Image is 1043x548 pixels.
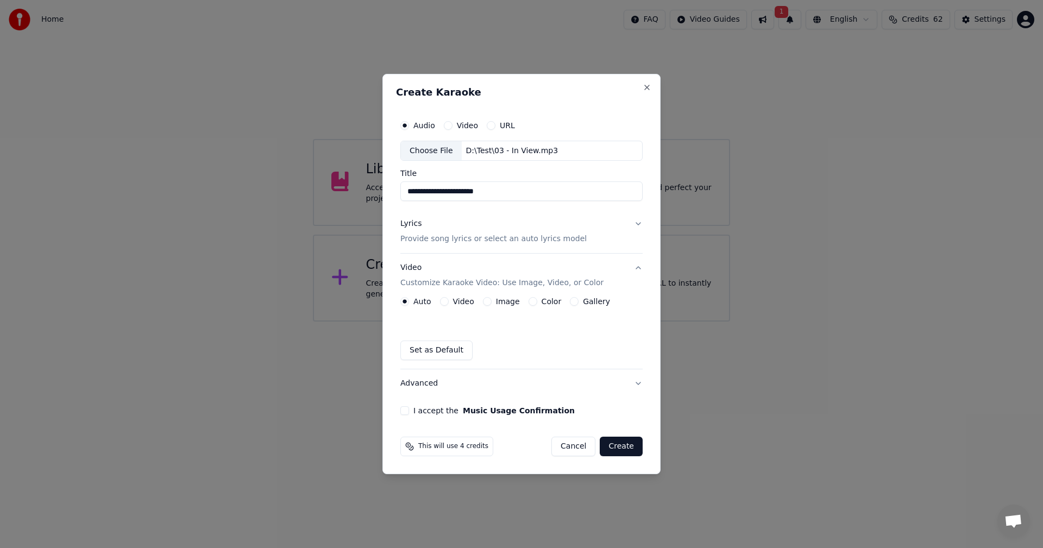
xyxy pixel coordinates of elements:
label: Video [457,122,478,129]
button: VideoCustomize Karaoke Video: Use Image, Video, or Color [400,254,643,298]
label: Image [496,298,520,305]
p: Provide song lyrics or select an auto lyrics model [400,234,587,245]
label: Gallery [583,298,610,305]
button: Advanced [400,369,643,398]
span: This will use 4 credits [418,442,488,451]
button: I accept the [463,407,575,414]
button: Create [600,437,643,456]
button: Cancel [551,437,595,456]
div: Choose File [401,141,462,161]
label: URL [500,122,515,129]
div: D:\Test\03 - In View.mp3 [462,146,563,156]
label: Video [453,298,474,305]
label: Auto [413,298,431,305]
label: Color [542,298,562,305]
div: Video [400,263,604,289]
div: Lyrics [400,219,422,230]
h2: Create Karaoke [396,87,647,97]
p: Customize Karaoke Video: Use Image, Video, or Color [400,278,604,288]
button: Set as Default [400,341,473,360]
label: Title [400,170,643,178]
button: LyricsProvide song lyrics or select an auto lyrics model [400,210,643,254]
div: VideoCustomize Karaoke Video: Use Image, Video, or Color [400,297,643,369]
label: I accept the [413,407,575,414]
label: Audio [413,122,435,129]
